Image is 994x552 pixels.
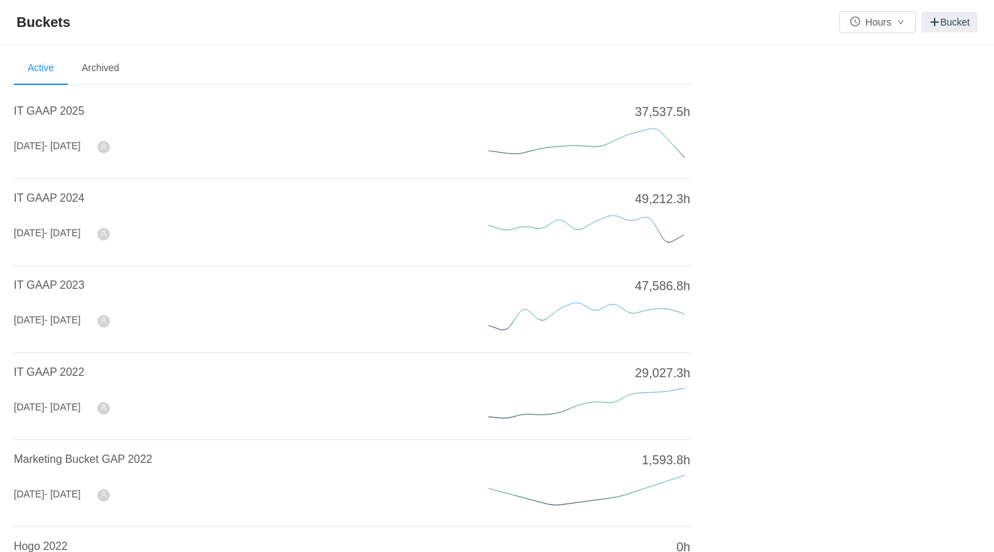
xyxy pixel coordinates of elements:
[14,52,68,85] li: Active
[14,400,81,415] div: [DATE]
[635,364,690,383] span: 29,027.3h
[14,139,81,153] div: [DATE]
[14,279,84,291] a: IT GAAP 2023
[14,453,152,465] a: Marketing Bucket GAP 2022
[100,230,107,237] i: icon: user
[100,143,107,150] i: icon: user
[100,404,107,411] i: icon: user
[642,451,690,470] span: 1,593.8h
[14,366,84,378] a: IT GAAP 2022
[635,103,690,122] span: 37,537.5h
[100,317,107,324] i: icon: user
[635,277,690,296] span: 47,586.8h
[14,105,84,117] a: IT GAAP 2025
[839,11,916,33] button: icon: clock-circleHoursicon: down
[14,226,81,240] div: [DATE]
[635,190,690,209] span: 49,212.3h
[14,192,84,204] a: IT GAAP 2024
[44,401,81,412] span: - [DATE]
[44,140,81,151] span: - [DATE]
[17,11,79,33] span: Buckets
[14,487,81,502] div: [DATE]
[921,12,977,32] a: Bucket
[44,314,81,325] span: - [DATE]
[68,52,133,85] li: Archived
[44,488,81,499] span: - [DATE]
[14,540,68,552] a: Hogo 2022
[44,227,81,238] span: - [DATE]
[100,491,107,498] i: icon: user
[14,313,81,327] div: [DATE]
